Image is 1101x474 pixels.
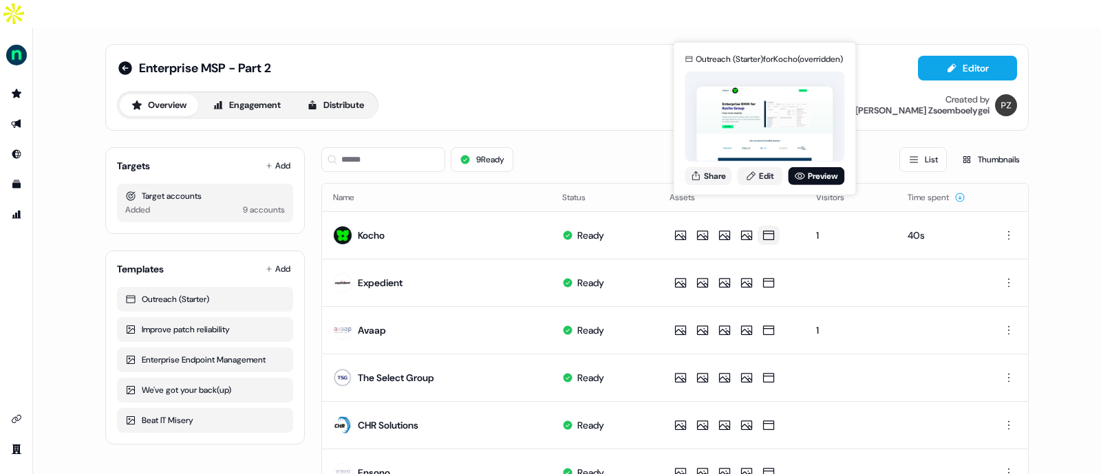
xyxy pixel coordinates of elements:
[696,86,833,162] img: asset preview
[659,184,805,211] th: Assets
[125,413,285,427] div: Beat IT Misery
[358,228,385,242] div: Kocho
[577,323,604,337] div: Ready
[117,262,164,276] div: Templates
[125,203,150,217] div: Added
[6,143,28,165] a: Go to Inbound
[333,185,371,210] button: Name
[358,276,403,290] div: Expedient
[125,292,285,306] div: Outreach (Starter)
[6,83,28,105] a: Go to prospects
[696,52,843,66] div: Outreach (Starter) for Kocho (overridden)
[6,408,28,430] a: Go to integrations
[295,94,376,116] button: Distribute
[908,185,965,210] button: Time spent
[577,371,604,385] div: Ready
[243,203,285,217] div: 9 accounts
[117,159,150,173] div: Targets
[120,94,198,116] button: Overview
[737,166,782,184] a: Edit
[577,276,604,290] div: Ready
[125,383,285,397] div: We've got your back(up)
[125,323,285,336] div: Improve patch reliability
[358,418,418,432] div: CHR Solutions
[201,94,292,116] button: Engagement
[6,173,28,195] a: Go to templates
[816,323,886,337] div: 1
[918,63,1017,77] a: Editor
[6,113,28,135] a: Go to outbound experience
[945,94,990,105] div: Created by
[139,60,271,76] span: Enterprise MSP - Part 2
[358,323,386,337] div: Avaap
[816,185,861,210] button: Visitors
[263,156,293,175] button: Add
[125,189,285,203] div: Target accounts
[358,371,434,385] div: The Select Group
[577,418,604,432] div: Ready
[562,185,602,210] button: Status
[908,228,974,242] div: 40s
[816,228,886,242] div: 1
[6,204,28,226] a: Go to attribution
[899,147,947,172] button: List
[125,353,285,367] div: Enterprise Endpoint Management
[6,438,28,460] a: Go to team
[685,166,731,184] button: Share
[263,259,293,279] button: Add
[451,147,513,172] button: 9Ready
[577,228,604,242] div: Ready
[855,105,990,116] div: [PERSON_NAME] Zsoemboelygei
[918,56,1017,80] button: Editor
[995,94,1017,116] img: Petra
[788,166,844,184] a: Preview
[952,147,1029,172] button: Thumbnails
